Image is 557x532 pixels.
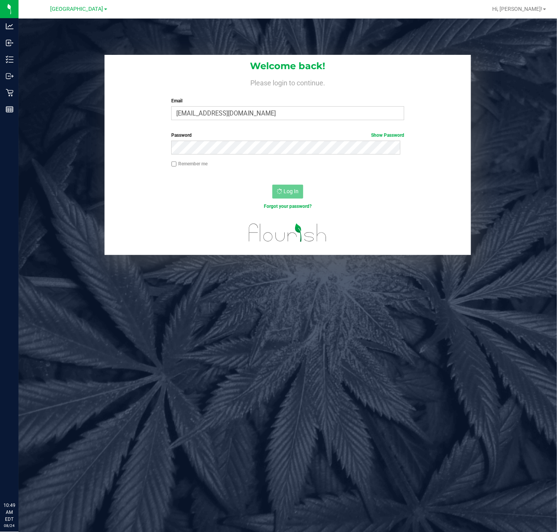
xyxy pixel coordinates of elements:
label: Remember me [171,160,208,167]
span: [GEOGRAPHIC_DATA] [51,6,103,12]
img: flourish_logo.svg [242,218,334,247]
inline-svg: Inbound [6,39,14,47]
inline-svg: Inventory [6,56,14,63]
inline-svg: Outbound [6,72,14,80]
input: Remember me [171,161,177,167]
inline-svg: Reports [6,105,14,113]
h4: Please login to continue. [105,77,471,87]
p: 08/24 [3,523,15,529]
h1: Welcome back! [105,61,471,71]
a: Forgot your password? [264,204,312,209]
button: Log In [272,185,303,199]
p: 10:49 AM EDT [3,502,15,523]
label: Email [171,97,404,104]
inline-svg: Retail [6,89,14,97]
span: Password [171,133,192,138]
inline-svg: Analytics [6,22,14,30]
span: Hi, [PERSON_NAME]! [492,6,542,12]
span: Log In [284,188,299,194]
a: Show Password [371,133,404,138]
